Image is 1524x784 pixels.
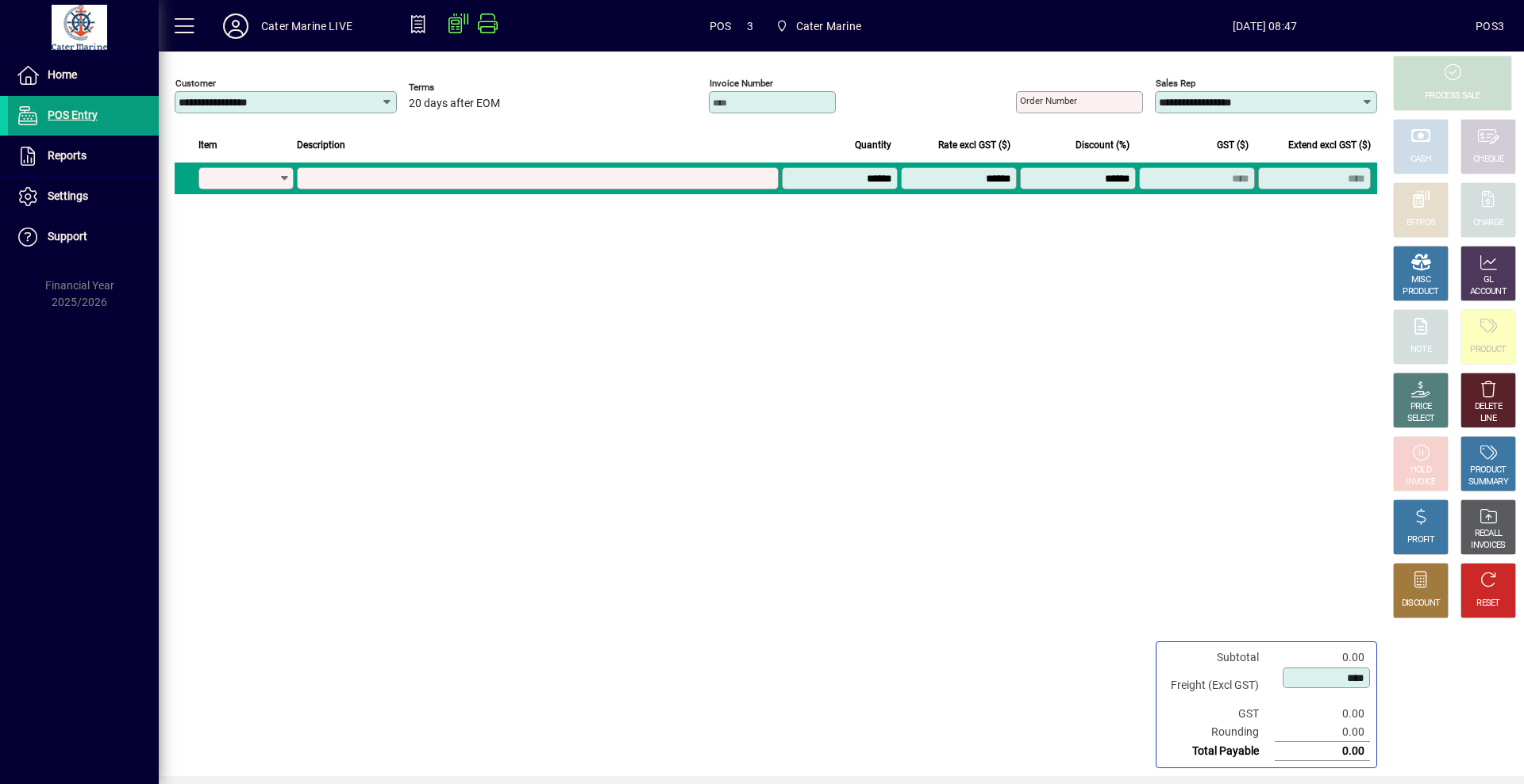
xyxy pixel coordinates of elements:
[1156,78,1195,89] mat-label: Sales rep
[769,12,868,40] span: Cater Marine
[210,12,261,40] button: Profile
[1473,154,1503,166] div: CHEQUE
[409,82,504,93] span: Terms
[8,55,159,95] a: Home
[1473,217,1504,229] div: CHARGE
[1470,465,1506,476] div: PRODUCT
[8,217,159,257] a: Support
[1275,723,1370,742] td: 0.00
[1217,136,1249,154] span: GST ($)
[1470,286,1507,298] div: ACCOUNT
[48,230,87,243] span: Support
[1163,648,1275,667] td: Subtotal
[1163,705,1275,723] td: GST
[198,136,217,154] span: Item
[1407,534,1434,546] div: PROFIT
[1275,648,1370,667] td: 0.00
[710,13,732,39] span: POS
[1403,286,1438,298] div: PRODUCT
[1410,154,1431,166] div: CASH
[261,13,352,39] div: Cater Marine LIVE
[1163,723,1275,742] td: Rounding
[747,13,753,39] span: 3
[1076,136,1130,154] span: Discount (%)
[1402,598,1440,610] div: DISCOUNT
[1020,95,1077,106] mat-label: Order number
[1288,136,1371,154] span: Extend excl GST ($)
[710,78,773,89] mat-label: Invoice number
[796,13,861,39] span: Cater Marine
[1484,274,1494,286] div: GL
[1475,401,1502,413] div: DELETE
[8,136,159,176] a: Reports
[1406,476,1435,488] div: INVOICE
[1163,667,1275,705] td: Freight (Excl GST)
[1275,742,1370,761] td: 0.00
[175,78,216,89] mat-label: Customer
[1054,13,1476,39] span: [DATE] 08:47
[855,136,891,154] span: Quantity
[1471,540,1505,552] div: INVOICES
[1470,344,1506,356] div: PRODUCT
[1468,476,1508,488] div: SUMMARY
[297,136,345,154] span: Description
[48,189,88,202] span: Settings
[1475,528,1503,540] div: RECALL
[409,98,500,110] span: 20 days after EOM
[1480,413,1496,425] div: LINE
[1275,705,1370,723] td: 0.00
[48,149,87,162] span: Reports
[48,109,98,121] span: POS Entry
[938,136,1010,154] span: Rate excl GST ($)
[1407,217,1436,229] div: EFTPOS
[1410,401,1432,413] div: PRICE
[48,68,77,81] span: Home
[1410,344,1431,356] div: NOTE
[1163,742,1275,761] td: Total Payable
[1411,274,1430,286] div: MISC
[1476,598,1500,610] div: RESET
[8,177,159,216] a: Settings
[1410,465,1431,476] div: HOLD
[1476,13,1504,39] div: POS3
[1407,413,1435,425] div: SELECT
[1425,90,1480,102] div: PROCESS SALE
